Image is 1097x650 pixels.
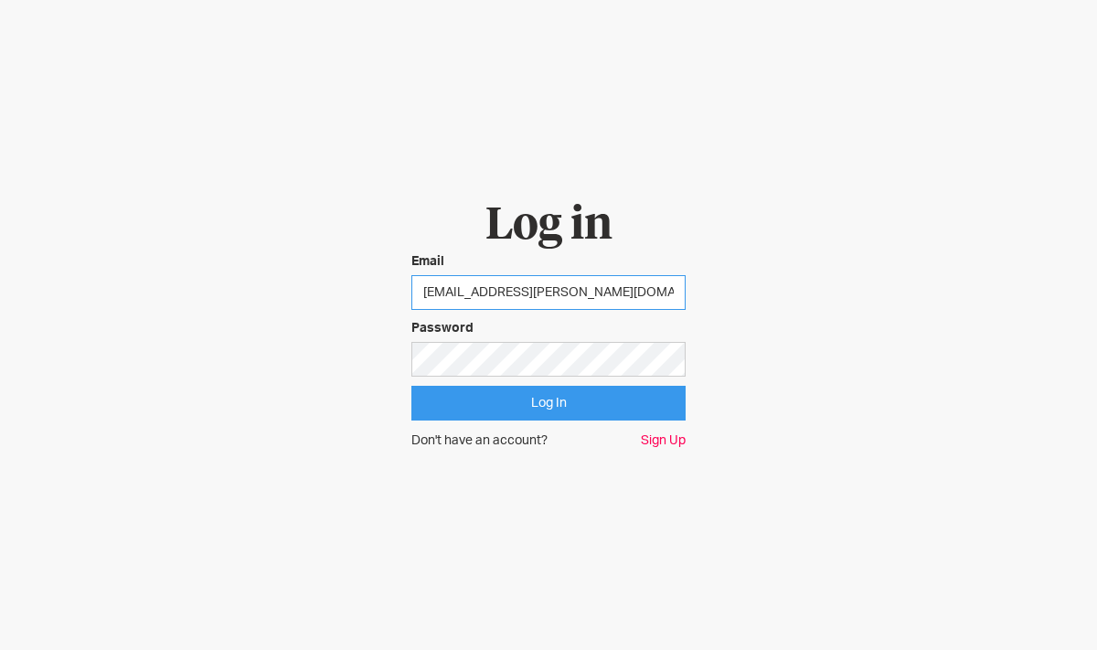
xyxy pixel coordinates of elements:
[411,386,686,421] input: Log In
[411,319,686,337] label: Password
[641,432,686,450] a: Sign Up
[411,432,548,450] span: Don't have an account?
[411,200,686,253] h2: Log in
[411,252,686,271] label: Email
